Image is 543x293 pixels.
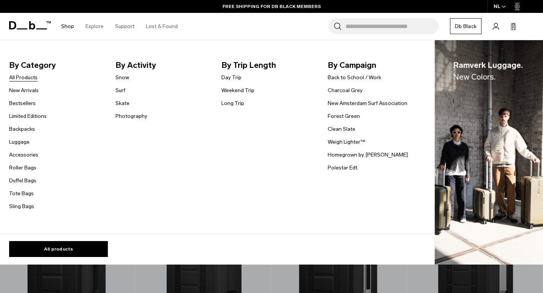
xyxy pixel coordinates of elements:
a: Forest Green [328,112,360,120]
span: By Trip Length [221,59,316,71]
a: New Arrivals [9,86,39,94]
a: Back to School / Work [328,74,381,81]
a: Homegrown by [PERSON_NAME] [328,151,408,159]
a: Skate [115,99,129,107]
a: Long Trip [221,99,244,107]
span: New Colors. [453,72,496,81]
a: Accessories [9,151,38,159]
a: Shop [61,13,74,40]
a: New Amsterdam Surf Association [328,99,407,107]
a: Snow [115,74,129,81]
a: All Products [9,74,38,81]
a: Explore [85,13,104,40]
a: Roller Bags [9,164,36,172]
a: All products [9,241,108,257]
a: Weigh Lighter™ [328,138,365,146]
a: Day Trip [221,74,242,81]
span: By Activity [115,59,210,71]
a: Weekend Trip [221,86,254,94]
a: Duffel Bags [9,177,36,185]
span: By Category [9,59,103,71]
a: Tote Bags [9,190,34,197]
a: Lost & Found [146,13,178,40]
a: Surf [115,86,125,94]
a: Photography [115,112,147,120]
a: Clean Slate [328,125,355,133]
a: Support [115,13,134,40]
a: Luggage [9,138,30,146]
a: Charcoal Grey [328,86,363,94]
a: Db Black [450,18,481,34]
span: By Campaign [328,59,422,71]
a: Bestsellers [9,99,36,107]
a: Ramverk Luggage.New Colors. Db [435,40,543,265]
a: FREE SHIPPING FOR DB BLACK MEMBERS [223,3,321,10]
img: Db [435,40,543,265]
a: Limited Editions [9,112,47,120]
span: Ramverk Luggage. [453,59,523,83]
nav: Main Navigation [55,13,183,40]
a: Polestar Edt. [328,164,358,172]
a: Backpacks [9,125,35,133]
a: Sling Bags [9,202,34,210]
